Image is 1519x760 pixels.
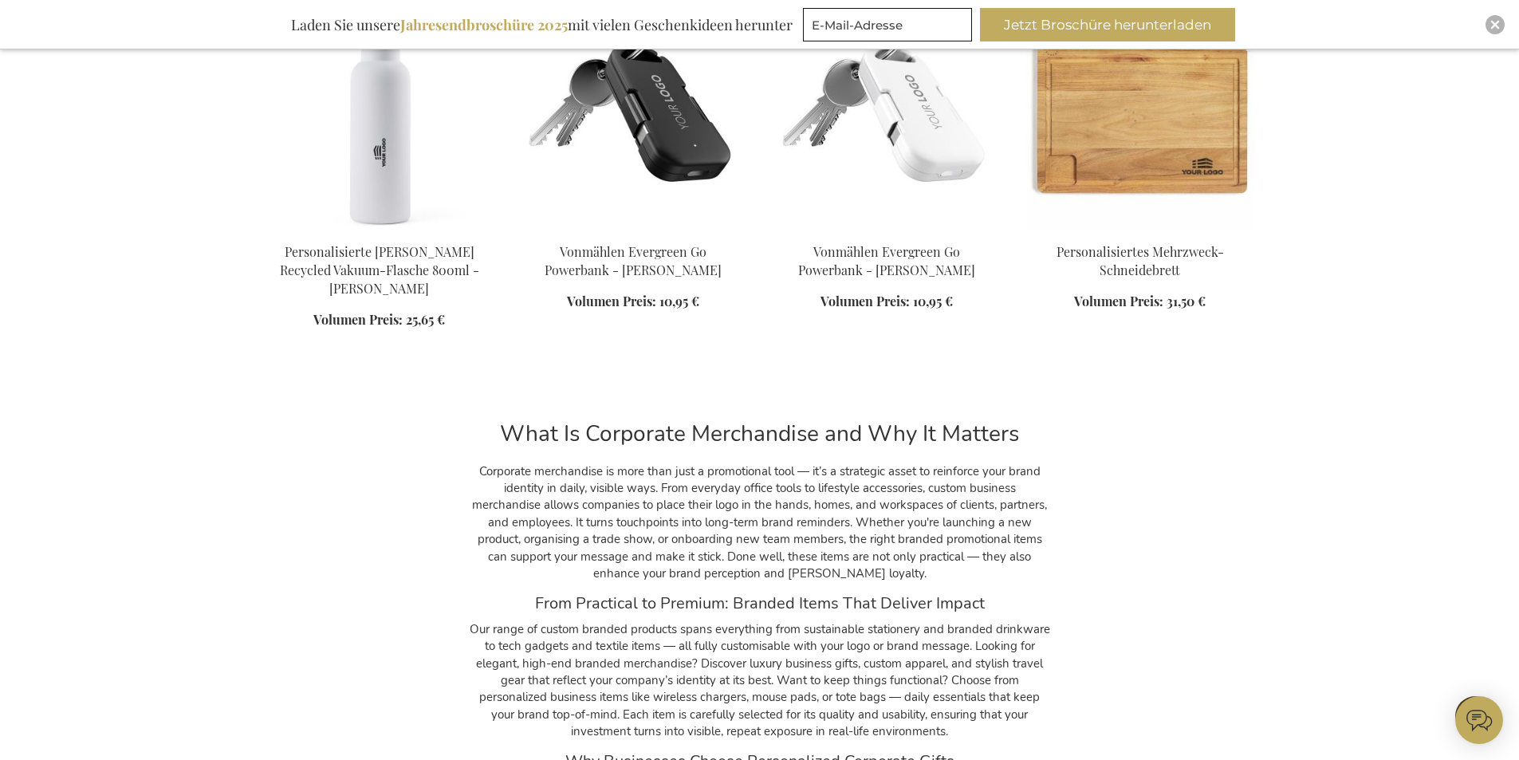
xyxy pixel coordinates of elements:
[773,223,1001,238] a: Vonmählen Evergreen Go Powerbank
[1074,293,1206,311] a: Volumen Preis: 31,50 €
[1026,223,1254,238] a: Personalised Multi-Purpose Cutting Board
[519,223,747,238] a: Vonmählen Evergreen Go Powerbank
[406,311,445,328] span: 25,65 €
[1167,293,1206,309] span: 31,50 €
[659,293,699,309] span: 10,95 €
[400,15,568,34] b: Jahresendbroschüre 2025
[913,293,953,309] span: 10,95 €
[469,422,1051,447] h2: What Is Corporate Merchandise and Why It Matters
[545,243,722,278] a: Vonmählen Evergreen Go Powerbank - [PERSON_NAME]
[980,8,1235,41] button: Jetzt Broschüre herunterladen
[820,293,910,309] span: Volumen Preis:
[469,595,1051,612] h3: From Practical to Premium: Branded Items That Deliver Impact
[567,293,656,309] span: Volumen Preis:
[803,8,972,41] input: E-Mail-Adresse
[280,243,479,297] a: Personalisierte [PERSON_NAME] Recycled Vakuum-Flasche 800ml - [PERSON_NAME]
[519,6,747,230] img: Vonmählen Evergreen Go Powerbank
[567,293,699,311] a: Volumen Preis: 10,95 €
[1057,243,1224,278] a: Personalisiertes Mehrzweck-Schneidebrett
[820,293,953,311] a: Volumen Preis: 10,95 €
[313,311,403,328] span: Volumen Preis:
[284,8,800,41] div: Laden Sie unsere mit vielen Geschenkideen herunter
[266,223,494,238] a: Personalisierte Ciro Recycled Vakuum-Flasche 800ml - Weiß
[803,8,977,46] form: marketing offers and promotions
[1455,696,1503,744] iframe: belco-activator-frame
[266,6,494,230] img: Personalisierte Ciro Recycled Vakuum-Flasche 800ml - Weiß
[773,6,1001,230] img: Vonmählen Evergreen Go Powerbank
[1074,293,1163,309] span: Volumen Preis:
[313,311,445,329] a: Volumen Preis: 25,65 €
[1486,15,1505,34] div: Close
[1026,6,1254,230] img: Personalised Multi-Purpose Cutting Board
[798,243,975,278] a: Vonmählen Evergreen Go Powerbank - [PERSON_NAME]
[1490,20,1500,30] img: Close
